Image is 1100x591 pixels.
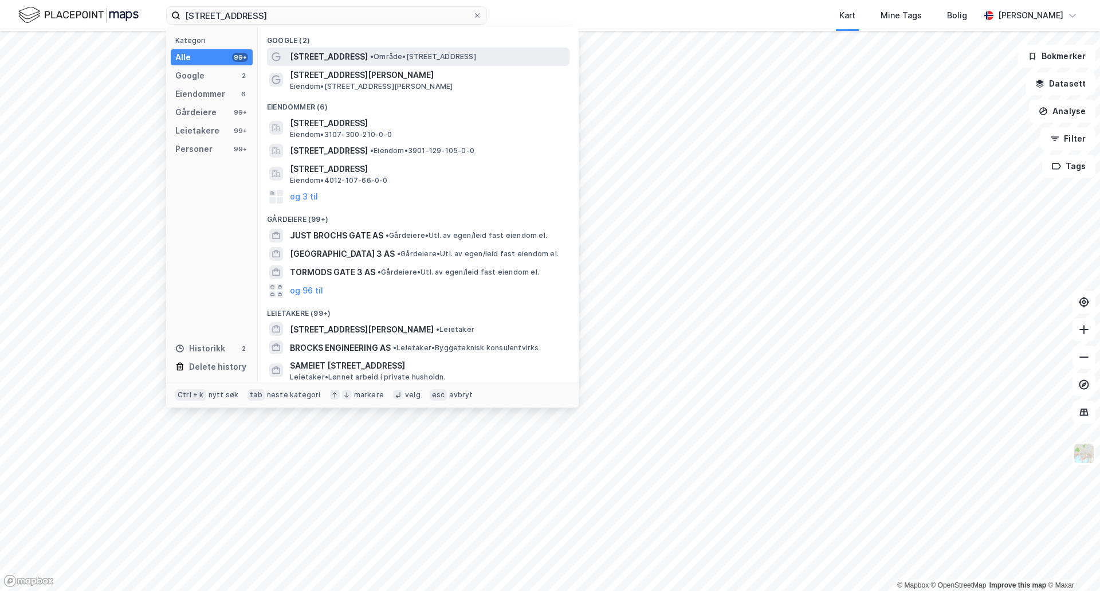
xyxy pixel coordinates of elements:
div: Kategori [175,36,253,45]
div: tab [247,389,265,401]
img: logo.f888ab2527a4732fd821a326f86c7f29.svg [18,5,139,25]
span: [STREET_ADDRESS][PERSON_NAME] [290,68,565,82]
div: Personer [175,142,213,156]
span: SAMEIET [STREET_ADDRESS] [290,359,565,373]
button: Filter [1040,127,1095,150]
span: Leietaker • Byggeteknisk konsulentvirks. [393,343,541,353]
span: Gårdeiere • Utl. av egen/leid fast eiendom el. [397,249,559,259]
a: OpenStreetMap [931,581,987,589]
span: TORMODS GATE 3 AS [290,265,375,279]
iframe: Chat Widget [1043,536,1100,591]
button: Bokmerker [1018,45,1095,68]
span: [STREET_ADDRESS] [290,50,368,64]
span: Eiendom • 3901-129-105-0-0 [370,146,474,155]
div: esc [430,389,447,401]
a: Mapbox homepage [3,574,54,588]
span: Område • [STREET_ADDRESS] [370,52,476,61]
div: 2 [239,71,248,80]
div: Leietakere [175,124,219,138]
span: BROCKS ENGINEERING AS [290,341,391,355]
div: [PERSON_NAME] [998,9,1063,22]
button: Tags [1042,155,1095,178]
button: og 3 til [290,190,318,203]
div: Ctrl + k [175,389,206,401]
div: 99+ [232,108,248,117]
span: [STREET_ADDRESS] [290,116,565,130]
div: Alle [175,50,191,64]
div: Gårdeiere [175,105,217,119]
a: Improve this map [989,581,1046,589]
div: Google (2) [258,27,579,48]
span: • [386,231,389,240]
span: Eiendom • 3107-300-210-0-0 [290,130,392,139]
div: 99+ [232,53,248,62]
span: • [378,268,381,276]
img: Z [1073,443,1095,464]
div: 2 [239,344,248,353]
div: Google [175,69,205,83]
button: Datasett [1026,72,1095,95]
div: Eiendommer (6) [258,93,579,114]
span: Gårdeiere • Utl. av egen/leid fast eiendom el. [386,231,547,240]
span: Gårdeiere • Utl. av egen/leid fast eiendom el. [378,268,539,277]
div: Eiendommer [175,87,225,101]
div: Delete history [189,360,246,374]
div: Kart [839,9,855,22]
span: JUST BROCHS GATE AS [290,229,383,242]
span: • [370,52,374,61]
span: Leietaker • Lønnet arbeid i private husholdn. [290,373,446,382]
div: 99+ [232,144,248,154]
div: Gårdeiere (99+) [258,206,579,226]
div: Kontrollprogram for chat [1043,536,1100,591]
div: velg [405,390,421,400]
div: avbryt [449,390,473,400]
a: Mapbox [897,581,929,589]
span: Eiendom • 4012-107-66-0-0 [290,176,388,185]
span: [GEOGRAPHIC_DATA] 3 AS [290,247,395,261]
input: Søk på adresse, matrikkel, gårdeiere, leietakere eller personer [180,7,473,24]
span: [STREET_ADDRESS][PERSON_NAME] [290,323,434,336]
div: markere [354,390,384,400]
div: Mine Tags [881,9,922,22]
div: nytt søk [209,390,239,400]
div: neste kategori [267,390,321,400]
span: Eiendom • [STREET_ADDRESS][PERSON_NAME] [290,82,453,91]
div: Leietakere (99+) [258,300,579,320]
div: Historikk [175,342,225,355]
span: [STREET_ADDRESS] [290,144,368,158]
span: [STREET_ADDRESS] [290,162,565,176]
span: • [436,325,439,334]
div: 99+ [232,126,248,135]
button: og 96 til [290,284,323,298]
span: Leietaker [436,325,474,334]
div: Bolig [947,9,967,22]
span: • [393,343,396,352]
button: Analyse [1029,100,1095,123]
span: • [397,249,400,258]
span: • [370,146,374,155]
div: 6 [239,89,248,99]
